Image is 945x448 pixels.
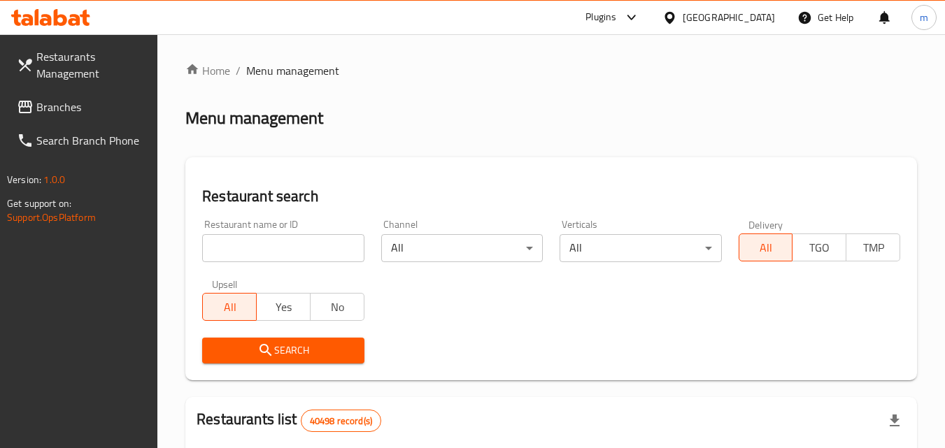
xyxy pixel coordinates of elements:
div: Total records count [301,410,381,432]
span: m [920,10,928,25]
span: Search Branch Phone [36,132,147,149]
span: Menu management [246,62,339,79]
span: Branches [36,99,147,115]
div: Plugins [585,9,616,26]
span: Search [213,342,353,359]
span: Get support on: [7,194,71,212]
span: All [208,297,251,317]
button: All [739,233,793,261]
label: Delivery [748,219,783,229]
div: [GEOGRAPHIC_DATA] [683,10,775,25]
button: Search [202,338,364,363]
a: Restaurants Management [6,40,158,90]
h2: Menu management [185,107,323,129]
h2: Restaurant search [202,186,900,207]
span: TGO [798,238,841,258]
button: TMP [846,233,900,261]
li: / [236,62,241,79]
a: Search Branch Phone [6,124,158,157]
div: All [560,234,721,262]
span: No [316,297,359,317]
span: Yes [262,297,305,317]
span: 1.0.0 [43,171,65,189]
a: Branches [6,90,158,124]
button: All [202,293,257,321]
button: No [310,293,364,321]
div: All [381,234,543,262]
input: Search for restaurant name or ID.. [202,234,364,262]
span: Restaurants Management [36,48,147,82]
a: Home [185,62,230,79]
label: Upsell [212,279,238,289]
span: Version: [7,171,41,189]
span: All [745,238,788,258]
div: Export file [878,404,911,438]
span: 40498 record(s) [301,414,381,428]
button: Yes [256,293,311,321]
button: TGO [792,233,846,261]
span: TMP [852,238,895,258]
h2: Restaurants list [197,409,381,432]
a: Support.OpsPlatform [7,208,96,226]
nav: breadcrumb [185,62,917,79]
